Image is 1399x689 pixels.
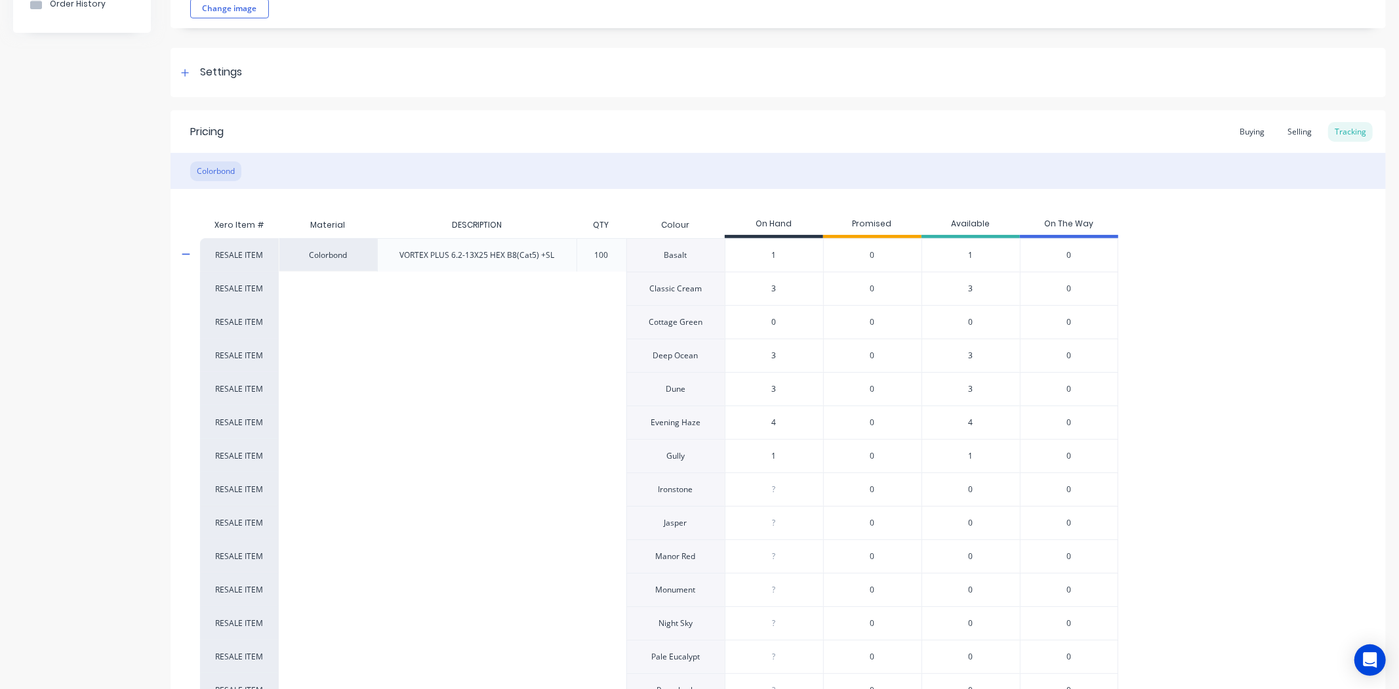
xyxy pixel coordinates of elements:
[870,551,875,562] span: 0
[922,439,1020,472] div: 1
[1066,551,1071,562] span: 0
[626,272,725,305] div: Classic Cream
[626,439,725,472] div: Gully
[1354,644,1386,676] div: Open Intercom Messenger
[626,606,725,640] div: Night Sky
[725,373,823,406] div: 3
[626,472,725,506] div: Ironstone
[200,472,279,506] div: RESALE ITEM
[200,573,279,606] div: RESALE ITEM
[1066,517,1071,529] span: 0
[200,339,279,372] div: RESALE ITEM
[870,584,875,596] span: 0
[1066,316,1071,328] span: 0
[922,472,1020,506] div: 0
[200,305,279,339] div: RESALE ITEM
[725,306,823,339] div: 0
[725,574,823,606] div: ?
[399,249,554,261] div: VORTEX PLUS 6.2-13X25 HEX B8(Cat5) +SL
[626,506,725,539] div: Jasper
[190,161,241,181] div: Colorbond
[870,484,875,495] span: 0
[922,506,1020,539] div: 0
[725,450,823,462] input: ?
[200,238,279,272] div: RESALE ITEM
[200,212,279,238] div: Xero Item #
[725,540,823,573] div: ?
[922,539,1020,573] div: 0
[190,124,224,140] div: Pricing
[870,617,875,629] span: 0
[725,607,823,640] div: ?
[725,239,823,272] div: 1
[626,372,725,406] div: Dune
[626,406,725,439] div: Evening Haze
[200,439,279,472] div: RESALE ITEM
[626,305,725,339] div: Cottage Green
[626,640,725,673] div: Pale Eucalypt
[595,249,609,261] div: 100
[1066,484,1071,495] span: 0
[1281,122,1318,142] div: Selling
[922,212,1020,238] div: Available
[200,406,279,439] div: RESALE ITEM
[200,606,279,640] div: RESALE ITEM
[583,209,620,241] div: QTY
[1066,651,1071,663] span: 0
[626,238,725,272] div: Basalt
[922,339,1020,372] div: 3
[200,272,279,305] div: RESALE ITEM
[1328,122,1373,142] div: Tracking
[870,316,875,328] span: 0
[725,473,823,506] div: ?
[200,640,279,673] div: RESALE ITEM
[870,383,875,395] span: 0
[441,209,512,241] div: DESCRIPTION
[1066,350,1071,362] span: 0
[626,212,725,238] div: Colour
[922,640,1020,673] div: 0
[870,249,875,261] span: 0
[922,406,1020,439] div: 4
[725,640,823,673] div: ?
[922,238,1020,272] div: 1
[922,305,1020,339] div: 0
[1066,283,1071,295] span: 0
[823,212,922,238] div: Promised
[870,283,875,295] span: 0
[626,339,725,372] div: Deep Ocean
[279,212,377,238] div: Material
[1066,584,1071,596] span: 0
[1020,212,1118,238] div: On The Way
[870,417,875,428] span: 0
[922,606,1020,640] div: 0
[279,238,377,272] div: Colorbond
[1066,617,1071,629] span: 0
[725,339,823,372] div: 3
[1233,122,1271,142] div: Buying
[922,573,1020,606] div: 0
[725,406,823,439] div: 4
[200,506,279,539] div: RESALE ITEM
[922,272,1020,305] div: 3
[870,450,875,462] span: 0
[725,272,823,305] div: 3
[200,64,242,81] div: Settings
[870,651,875,663] span: 0
[200,539,279,573] div: RESALE ITEM
[626,573,725,606] div: Monument
[725,212,823,238] div: On Hand
[725,507,823,539] div: ?
[870,350,875,362] span: 0
[1066,249,1071,261] span: 0
[626,539,725,573] div: Manor Red
[1066,417,1071,428] span: 0
[1066,383,1071,395] span: 0
[922,372,1020,406] div: 3
[1066,450,1071,462] span: 0
[200,372,279,406] div: RESALE ITEM
[870,517,875,529] span: 0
